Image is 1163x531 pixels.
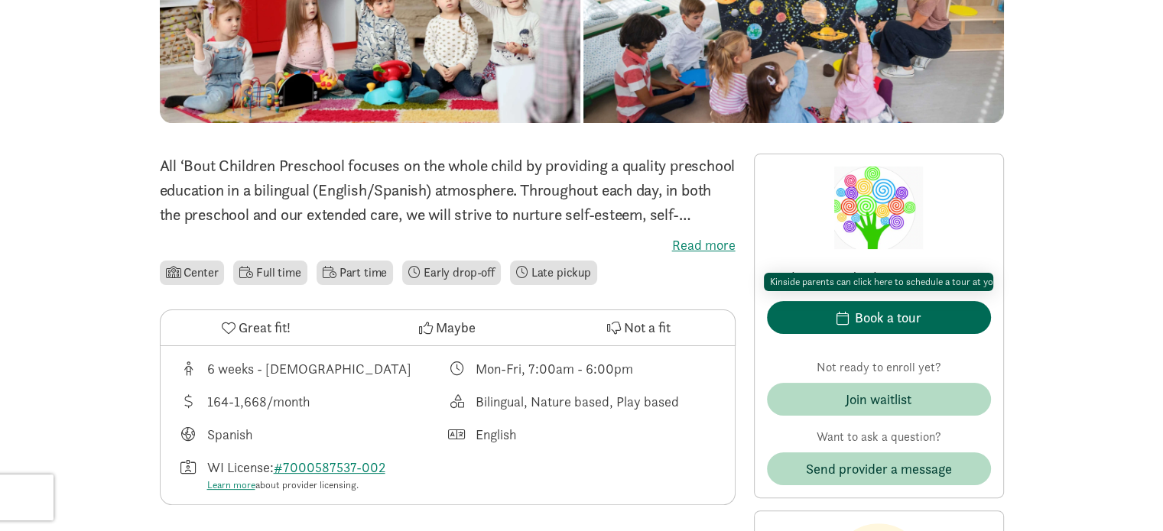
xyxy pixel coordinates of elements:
[239,317,291,338] span: Great fit!
[207,478,255,491] a: Learn more
[806,458,952,479] span: Send provider a message
[476,424,516,445] div: English
[207,478,391,493] div: about provider licensing.
[767,452,991,485] button: Send provider a message
[160,261,225,285] li: Center
[160,236,736,254] label: Read more
[179,391,448,412] div: Average tuition for this program
[476,358,633,379] div: Mon-Fri, 7:00am - 6:00pm
[402,261,501,285] li: Early drop-off
[274,458,385,476] a: #7000587537-002
[179,424,448,445] div: Languages taught
[317,261,393,285] li: Part time
[767,301,991,334] button: Book a tour
[855,307,921,328] div: Book a tour
[447,358,716,379] div: Class schedule
[447,424,716,445] div: Languages spoken
[207,457,391,493] div: WI License:
[767,267,991,289] p: This provider has open spots!
[624,317,671,338] span: Not a fit
[179,457,448,493] div: License number
[160,154,736,227] p: All ‘Bout Children Preschool focuses on the whole child by providing a quality preschool educatio...
[543,310,734,345] button: Not a fit
[767,428,991,446] p: Want to ask a question?
[207,391,310,412] div: 164-1,668/month
[207,424,252,445] div: Spanish
[179,358,448,379] div: Age range for children that this provider cares for
[770,274,987,290] div: Kinside parents can click here to schedule a tour at your location.
[207,358,411,379] div: 6 weeks - [DEMOGRAPHIC_DATA]
[233,261,307,285] li: Full time
[510,261,597,285] li: Late pickup
[161,310,352,345] button: Great fit!
[352,310,543,345] button: Maybe
[767,383,991,416] button: Join waitlist
[447,391,716,412] div: This provider's education philosophy
[834,167,923,249] img: Provider logo
[846,389,911,410] div: Join waitlist
[767,358,991,377] p: Not ready to enroll yet?
[476,391,679,412] div: Bilingual, Nature based, Play based
[436,317,476,338] span: Maybe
